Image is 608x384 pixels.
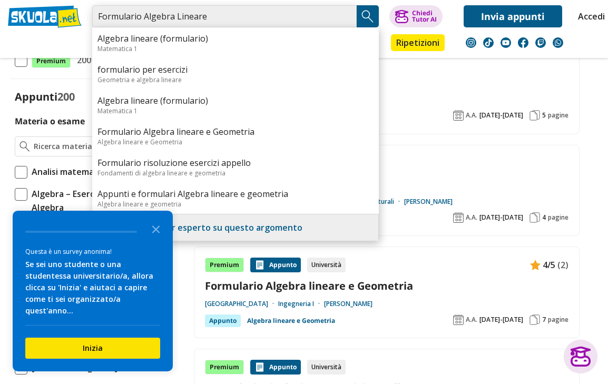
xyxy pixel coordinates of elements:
div: Premium [205,258,244,272]
div: Se sei uno studente o una studentessa universitario/a, allora clicca su 'Inizia' e aiutaci a capi... [25,259,160,317]
div: Matematica 1 [97,106,374,115]
span: 200 [57,90,75,104]
span: pagine [548,213,568,222]
input: Ricerca materia o esame [34,141,162,152]
span: Premium [32,54,71,68]
img: youtube [501,37,511,48]
div: Appunto [250,258,301,272]
a: formulario per esercizi [97,64,374,75]
a: Ripetizioni [391,34,445,51]
img: Anno accademico [453,212,464,223]
img: WhatsApp [553,37,563,48]
div: Fondamenti di algebra lineare e geometria [97,169,374,178]
div: Premium [205,360,244,375]
div: Algebra lineare e geometria [97,200,374,209]
span: [DATE]-[DATE] [479,111,523,120]
span: Algebra – Esercizi e Appunti di Algebra [27,187,166,214]
a: Appunti [90,34,137,53]
a: Algebra lineare (formulario) [97,33,374,44]
img: tiktok [483,37,494,48]
img: Appunti contenuto [254,260,265,270]
span: Analisi matematica [27,165,109,179]
input: Cerca appunti, riassunti o versioni [92,5,357,27]
div: Chiedi Tutor AI [412,10,437,23]
span: A.A. [466,213,477,222]
img: Appunti contenuto [254,362,265,372]
a: Accedi [578,5,600,27]
span: 7 [542,316,546,324]
a: Formulario risoluzione esercizi appello [97,157,374,169]
img: Ricerca materia o esame [19,141,30,152]
a: Algebra lineare (formulario) [97,95,374,106]
div: Università [307,360,346,375]
span: A.A. [466,316,477,324]
span: [DATE]-[DATE] [479,213,523,222]
div: Università [307,258,346,272]
a: Ingegneria I [278,300,324,308]
div: Survey [13,211,173,371]
img: Anno accademico [453,110,464,121]
button: ChiediTutor AI [389,5,443,27]
img: twitch [535,37,546,48]
a: Trova un tutor esperto su questo argomento [114,222,302,233]
div: Appunto [205,314,241,327]
img: Pagine [529,212,540,223]
img: Appunti contenuto [530,260,541,270]
img: Anno accademico [453,314,464,325]
a: [PERSON_NAME] [404,198,453,206]
a: [GEOGRAPHIC_DATA] [205,300,278,308]
a: Algebra lineare (formulario) [205,177,568,191]
span: 4 [542,213,546,222]
img: Pagine [529,314,540,325]
a: Formulario Algebra lineare e Geometria [97,126,374,137]
button: Close the survey [145,218,166,239]
span: pagine [548,111,568,120]
a: formulario per esercizi [205,75,568,89]
a: Appunti e formulari Algebra lineare e geometria [97,188,374,200]
div: Matematica 1 [97,44,374,53]
div: Questa è un survey anonima! [25,247,160,257]
a: Algebra lineare e Geometria [247,314,335,327]
img: Cerca appunti, riassunti o versioni [360,8,376,24]
label: Appunti [15,90,75,104]
label: Materia o esame [15,115,85,127]
div: Appunto [250,360,301,375]
span: A.A. [466,111,477,120]
div: Geometria e algebra lineare [97,75,374,84]
span: 5 [542,111,546,120]
img: facebook [518,37,528,48]
img: Pagine [529,110,540,121]
div: Algebra lineare e Geometria [97,137,374,146]
a: Invia appunti [464,5,562,27]
a: Formulario Algebra lineare e Geometria [205,279,568,293]
img: instagram [466,37,476,48]
button: Inizia [25,338,160,359]
span: [DATE]-[DATE] [479,316,523,324]
span: 4/5 [543,258,555,272]
button: Search Button [357,5,379,27]
a: [PERSON_NAME] [324,300,372,308]
span: pagine [548,316,568,324]
span: (2) [557,258,568,272]
span: 200 [73,53,91,67]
